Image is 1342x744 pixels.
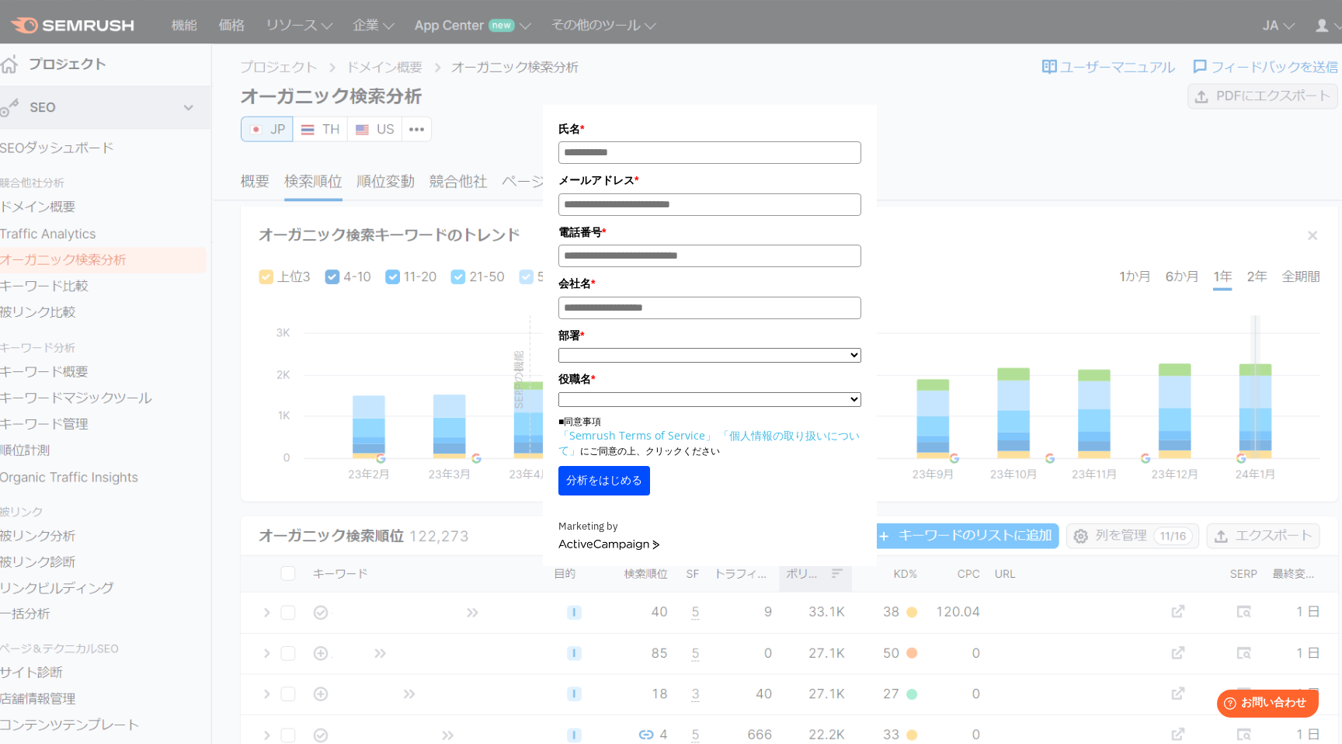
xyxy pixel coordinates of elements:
label: 電話番号 [558,224,861,241]
button: 分析をはじめる [558,466,650,495]
a: 「個人情報の取り扱いについて」 [558,428,860,457]
label: 部署 [558,327,861,344]
a: 「Semrush Terms of Service」 [558,428,716,443]
iframe: Help widget launcher [1204,683,1325,727]
label: 役職名 [558,370,861,388]
label: 氏名 [558,120,861,137]
p: ■同意事項 にご同意の上、クリックください [558,415,861,458]
div: Marketing by [558,519,861,535]
label: 会社名 [558,275,861,292]
label: メールアドレス [558,172,861,189]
